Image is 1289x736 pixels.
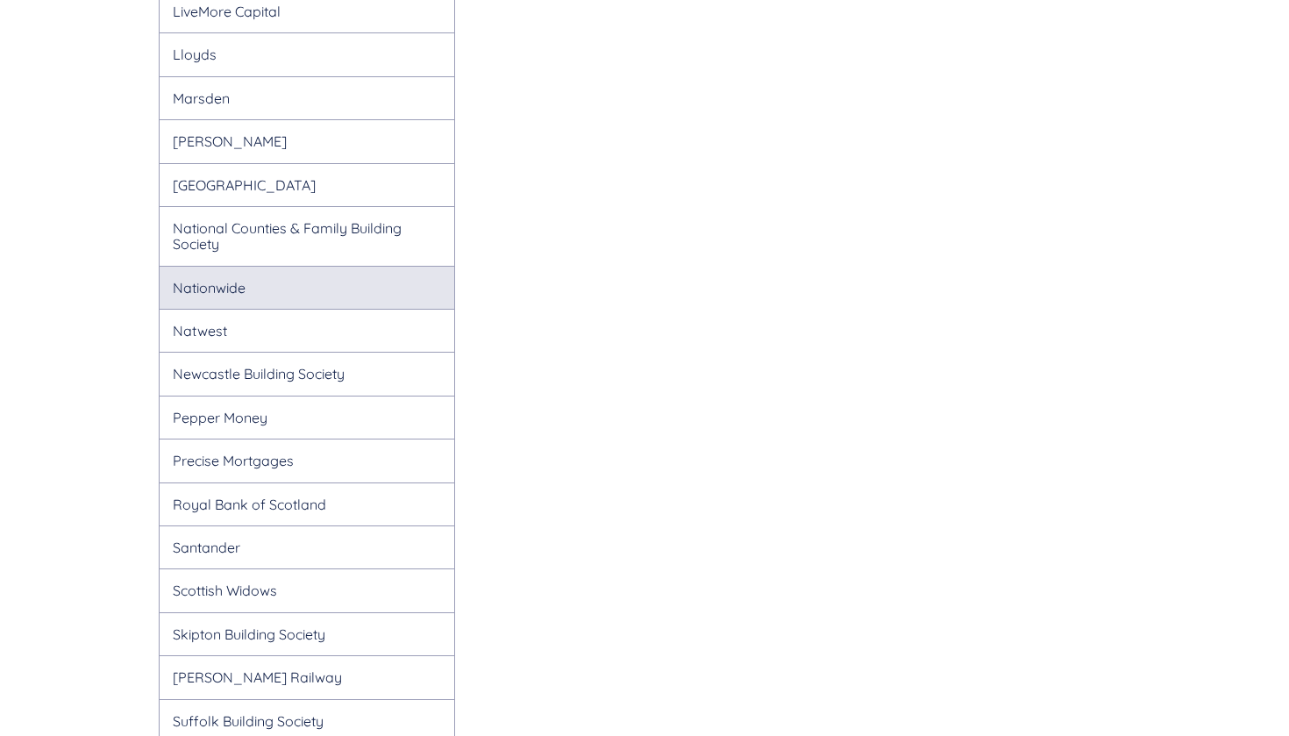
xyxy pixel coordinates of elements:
[159,439,455,482] div: Precise Mortgages
[159,525,455,568] div: Santander
[159,32,455,75] div: Lloyds
[159,163,455,206] div: [GEOGRAPHIC_DATA]
[159,655,455,698] div: [PERSON_NAME] Railway
[159,396,455,439] div: Pepper Money
[159,482,455,525] div: Royal Bank of Scotland
[159,76,455,119] div: Marsden
[159,309,455,352] div: Natwest
[159,352,455,395] div: Newcastle Building Society
[159,266,455,309] div: Nationwide
[159,612,455,655] div: Skipton Building Society
[159,568,455,611] div: Scottish Widows
[159,206,455,266] div: National Counties & Family Building Society
[159,119,455,162] div: [PERSON_NAME]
